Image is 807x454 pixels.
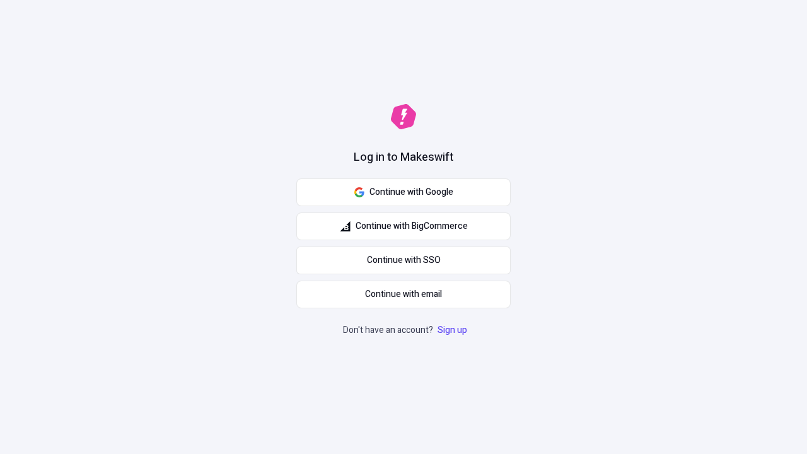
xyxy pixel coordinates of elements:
span: Continue with BigCommerce [356,219,468,233]
button: Continue with BigCommerce [296,212,511,240]
button: Continue with Google [296,178,511,206]
a: Continue with SSO [296,247,511,274]
a: Sign up [435,323,470,337]
h1: Log in to Makeswift [354,149,453,166]
span: Continue with Google [369,185,453,199]
button: Continue with email [296,281,511,308]
p: Don't have an account? [343,323,470,337]
span: Continue with email [365,288,442,301]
